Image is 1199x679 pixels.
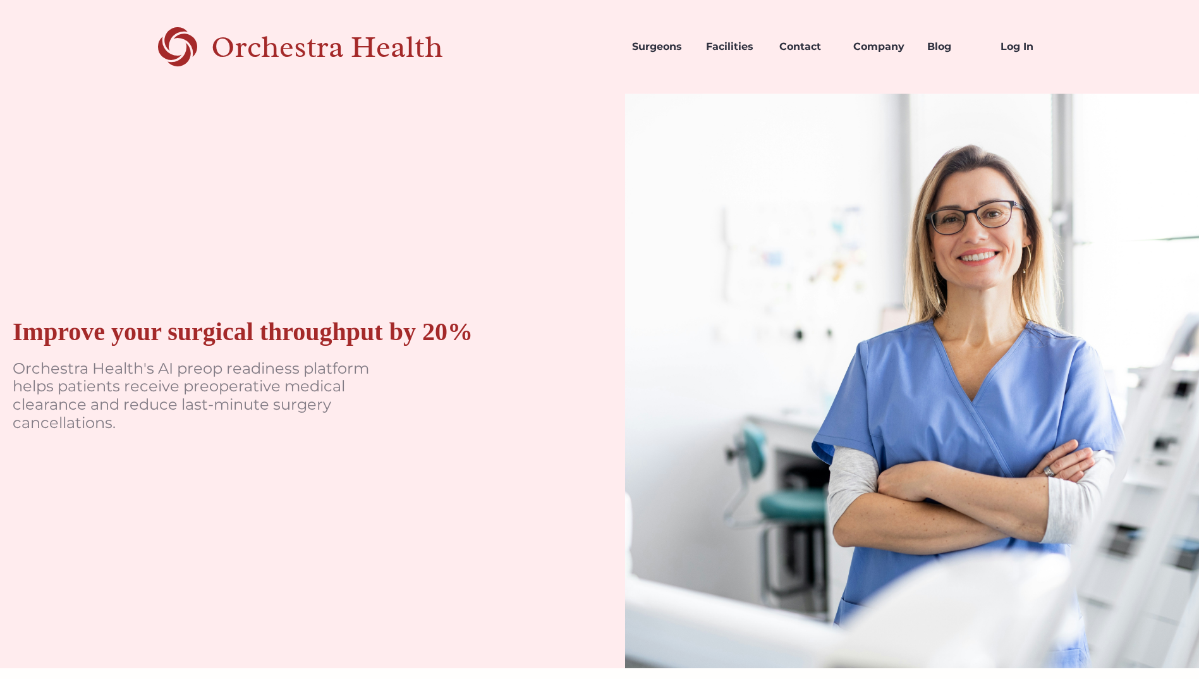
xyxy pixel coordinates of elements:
a: Contact [769,25,843,68]
p: Orchestra Health's AI preop readiness platform helps patients receive preoperative medical cleara... [13,360,392,432]
a: Facilities [696,25,770,68]
div: Orchestra Health [211,34,487,60]
a: Surgeons [622,25,696,68]
div: Improve your surgical throughput by 20% [13,317,473,347]
a: home [135,25,487,68]
a: Company [843,25,917,68]
a: Blog [917,25,991,68]
a: Log In [990,25,1064,68]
